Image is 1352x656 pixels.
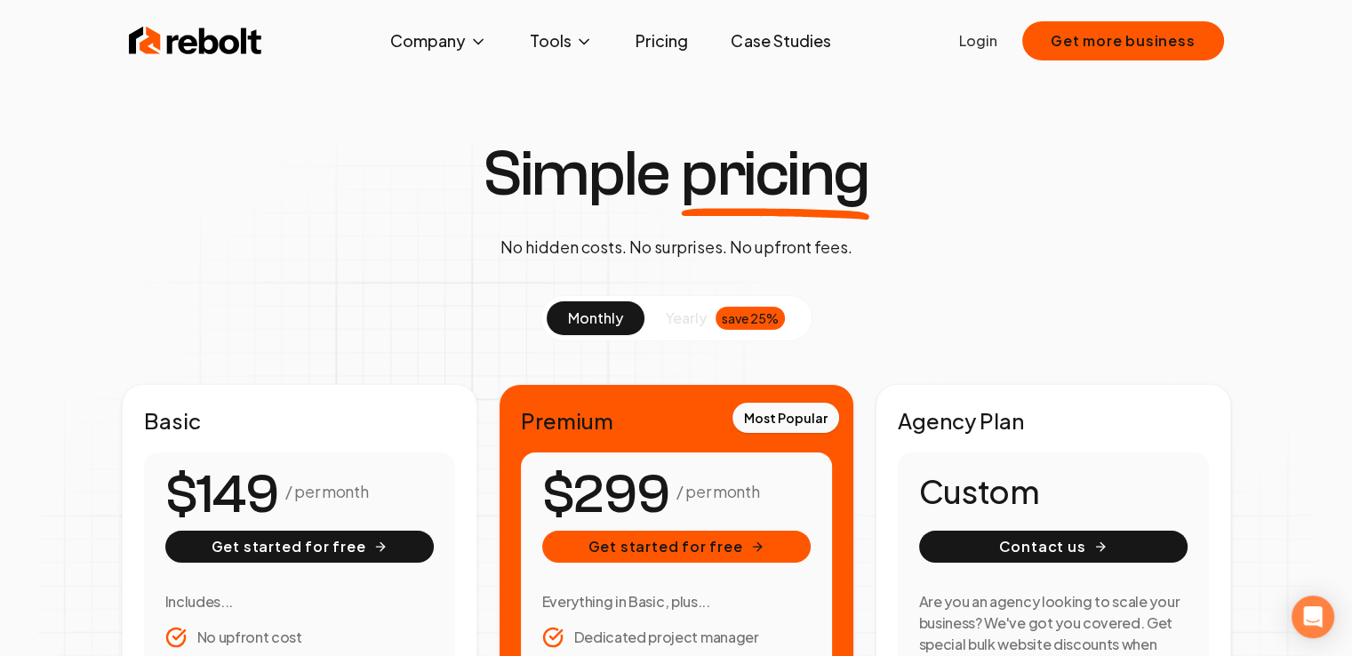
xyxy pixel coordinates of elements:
button: Get more business [1022,21,1224,60]
span: monthly [568,308,623,327]
button: yearlysave 25% [644,301,806,335]
div: Most Popular [732,403,839,433]
number-flow-react: $299 [542,455,669,535]
a: Login [959,30,997,52]
h2: Premium [521,406,832,435]
li: Dedicated project manager [542,627,811,648]
button: Company [376,23,501,59]
p: / per month [285,479,368,504]
button: Tools [516,23,607,59]
h1: Custom [919,474,1188,509]
img: Rebolt Logo [129,23,262,59]
number-flow-react: $149 [165,455,278,535]
h3: Includes... [165,591,434,612]
div: Open Intercom Messenger [1292,596,1334,638]
p: No hidden costs. No surprises. No upfront fees. [500,235,852,260]
a: Pricing [621,23,702,59]
button: Get started for free [165,531,434,563]
span: pricing [681,142,869,206]
button: Get started for free [542,531,811,563]
li: No upfront cost [165,627,434,648]
h2: Agency Plan [898,406,1209,435]
div: save 25% [716,307,785,330]
a: Case Studies [716,23,844,59]
button: monthly [547,301,644,335]
h1: Simple [483,142,869,206]
h3: Everything in Basic, plus... [542,591,811,612]
h2: Basic [144,406,455,435]
button: Contact us [919,531,1188,563]
span: yearly [666,308,707,329]
p: / per month [676,479,759,504]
